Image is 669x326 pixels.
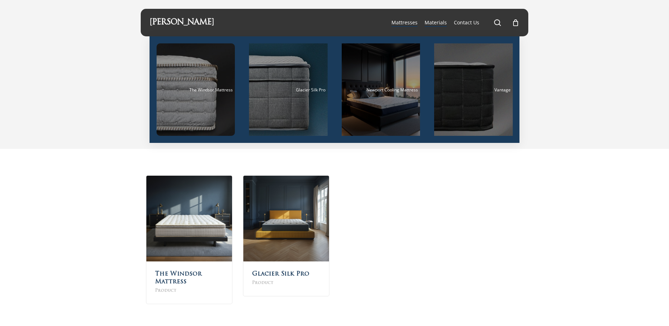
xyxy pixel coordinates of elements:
[434,43,513,136] a: Vantage
[155,271,202,285] a: The Windsor Mattress
[189,87,233,93] span: The Windsor Mattress
[425,19,447,26] a: Materials
[388,9,519,36] nav: Main Menu
[157,43,235,136] a: The Windsor Mattress
[141,69,529,104] h1: Results For
[512,19,519,26] a: Cart
[342,43,420,136] a: Newport Cooling Mattress
[146,176,232,261] img: Windsor In Studio
[155,287,223,295] span: Product
[252,279,320,287] span: Product
[366,87,418,93] span: Newport Cooling Mattress
[454,19,479,26] a: Contact Us
[249,43,328,136] a: Glacier Silk Pro
[296,87,326,93] span: Glacier Silk Pro
[391,19,418,26] a: Mattresses
[150,19,214,26] a: [PERSON_NAME]
[252,271,309,277] a: Glacier Silk Pro
[494,87,511,93] span: Vantage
